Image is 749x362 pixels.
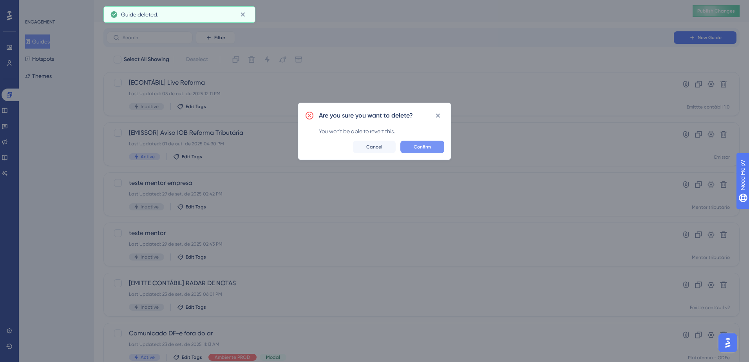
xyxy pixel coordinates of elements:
[366,144,382,150] span: Cancel
[319,111,413,120] h2: Are you sure you want to delete?
[414,144,431,150] span: Confirm
[121,10,158,19] span: Guide deleted.
[18,2,49,11] span: Need Help?
[716,331,740,355] iframe: UserGuiding AI Assistant Launcher
[319,127,444,136] div: You won't be able to revert this.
